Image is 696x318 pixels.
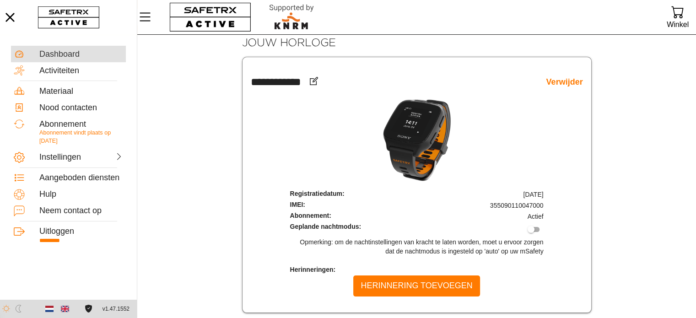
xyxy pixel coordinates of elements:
font: Geplande nachtmodus [290,223,359,230]
button: Nederlands [42,301,57,317]
font: Nood contacten [39,103,97,112]
img: RescueLogo.svg [259,2,324,32]
font: Actief [527,213,543,220]
font: IMEI [290,201,303,208]
img: Activities.svg [14,65,25,76]
font: Jouw horloge [242,36,336,49]
img: en.svg [61,305,69,313]
font: Activiteiten [39,66,79,75]
font: Winkel [667,21,689,28]
font: Abonnement [290,212,329,219]
img: ModeDark.svg [15,305,22,313]
font: Neem contact op [39,206,102,215]
font: Herinnering toevoegen [361,281,472,290]
button: Engels [57,301,73,317]
font: Uitloggen [39,226,74,236]
font: Verwijder [546,77,583,86]
img: Subscription.svg [14,119,25,129]
img: Help.svg [14,189,25,200]
button: Menu [137,7,160,27]
font: Abonnement vindt plaats op [DATE] [39,129,111,144]
font: v1.47.1552 [103,306,129,312]
font: Aangeboden diensten [39,173,119,182]
img: ModeLight.svg [2,305,10,313]
font: Opmerking: om de nachtinstellingen van kracht te laten worden, moet u ervoor zorgen dat de nachtm... [300,238,543,255]
img: ContactUs.svg [14,205,25,216]
button: v1.47.1552 [97,302,135,317]
font: Dashboard [39,49,80,59]
img: mSafety.png [383,99,451,182]
img: nl.svg [45,305,54,313]
button: Herinnering toevoegen [353,275,480,296]
a: Licentieovereenkomst [82,305,95,313]
img: Equipment.svg [14,86,25,97]
font: [DATE] [523,191,543,198]
font: Herinneringen [290,266,334,273]
font: Registratiedatum [290,190,342,197]
font: Hulp [39,189,56,199]
font: Materiaal [39,86,73,96]
font: Abonnement [39,119,86,129]
font: 355090110047000 [490,202,544,209]
font: Instellingen [39,152,81,162]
